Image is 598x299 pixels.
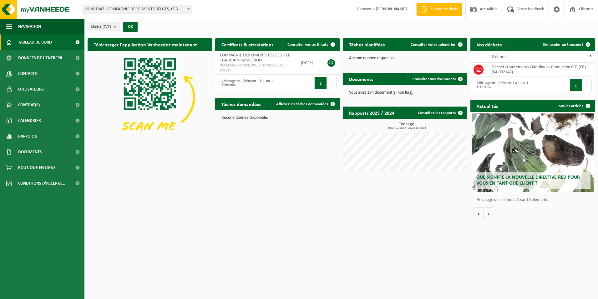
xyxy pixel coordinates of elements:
div: Affichage de l'élément 1 à 1 sur 1 éléments [218,76,274,90]
span: Consulter votre calendrier [411,43,456,47]
h2: Rapports 2025 / 2024 [343,107,401,119]
span: Que signifie la nouvelle directive RED pour vous en tant que client ? [476,175,580,186]
h2: Documents [343,73,379,85]
button: Site(s)(7/7) [88,22,119,31]
span: Conditions d'accepta... [18,176,65,191]
a: Consulter vos documents [408,73,467,85]
h2: Actualités [470,100,504,112]
span: Données de l'entrepr... [18,50,66,66]
span: Calendrier [18,113,41,129]
button: 1 [315,77,327,89]
div: Affichage de l'élément 1 à 1 sur 1 éléments [474,78,530,92]
span: Demande devis [429,6,459,13]
strong: [PERSON_NAME] [376,7,407,12]
button: Vorige [474,207,484,220]
button: Previous [560,79,570,91]
span: Boutique en ligne [18,160,56,176]
span: Rapports [18,129,37,144]
button: 1 [570,79,582,91]
button: OK [123,22,138,32]
span: Déchet [492,54,506,59]
h2: Certificats & attestations [215,38,280,50]
a: Consulter les rapports [413,107,467,119]
button: Next [327,77,337,89]
span: Consulter vos certificats [287,43,328,47]
h3: Tonnage [346,122,467,130]
count: (7/7) [103,25,111,29]
span: 01-901847 - COMPAGNIE DES CIMENTS BELGES, CCB - GAURAIN-RAMECROIX [83,5,192,14]
span: Demander un transport [543,43,583,47]
a: Que signifie la nouvelle directive RED pour vous en tant que client ? [472,113,594,192]
span: Contrat(s) [18,97,40,113]
img: Download de VHEPlus App [88,51,212,144]
a: Demande devis [416,3,462,16]
p: Aucune donnée disponible. [221,116,333,120]
td: [DATE] [296,51,321,75]
span: VLAREMA-ARCHIVE-20130613102116-01-901847 [220,63,291,73]
span: Consulter vos documents [413,77,456,81]
span: Site(s) [91,22,111,32]
a: Tous les articles [552,100,594,112]
span: Afficher les tâches demandées [276,102,328,106]
p: Affichage de l'élément 1 sur 10 éléments [477,198,592,202]
a: Consulter vos certificats [282,38,339,51]
button: Next [582,79,592,91]
a: Consulter votre calendrier [406,38,467,51]
a: Demander un transport [538,38,594,51]
button: Previous [305,77,315,89]
h2: Tâches planifiées [343,38,391,50]
td: Déchets Hautements Calorifiques Production CSR (CR) (04-002147) [487,63,595,76]
span: COMPAGNIE DES CIMENTS BELGES, CCB - GAURAIN-RAMECROIX [220,53,291,63]
p: Vous avez 194 document(s) non lu(s). [349,91,461,95]
h2: Vos déchets [470,38,508,50]
p: Aucune donnée disponible. [349,56,461,60]
span: Navigation [18,19,41,34]
span: Contacts [18,66,37,81]
span: 2024: 12,560 t - 2025: 13,580 t [346,127,467,130]
span: Utilisateurs [18,81,44,97]
h2: Tâches demandées [215,98,267,110]
button: Volgende [484,207,493,220]
span: Documents [18,144,42,160]
h2: Téléchargez l'application Vanheede+ maintenant! [88,38,205,50]
span: Tableau de bord [18,34,52,50]
a: Afficher les tâches demandées [271,98,339,110]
